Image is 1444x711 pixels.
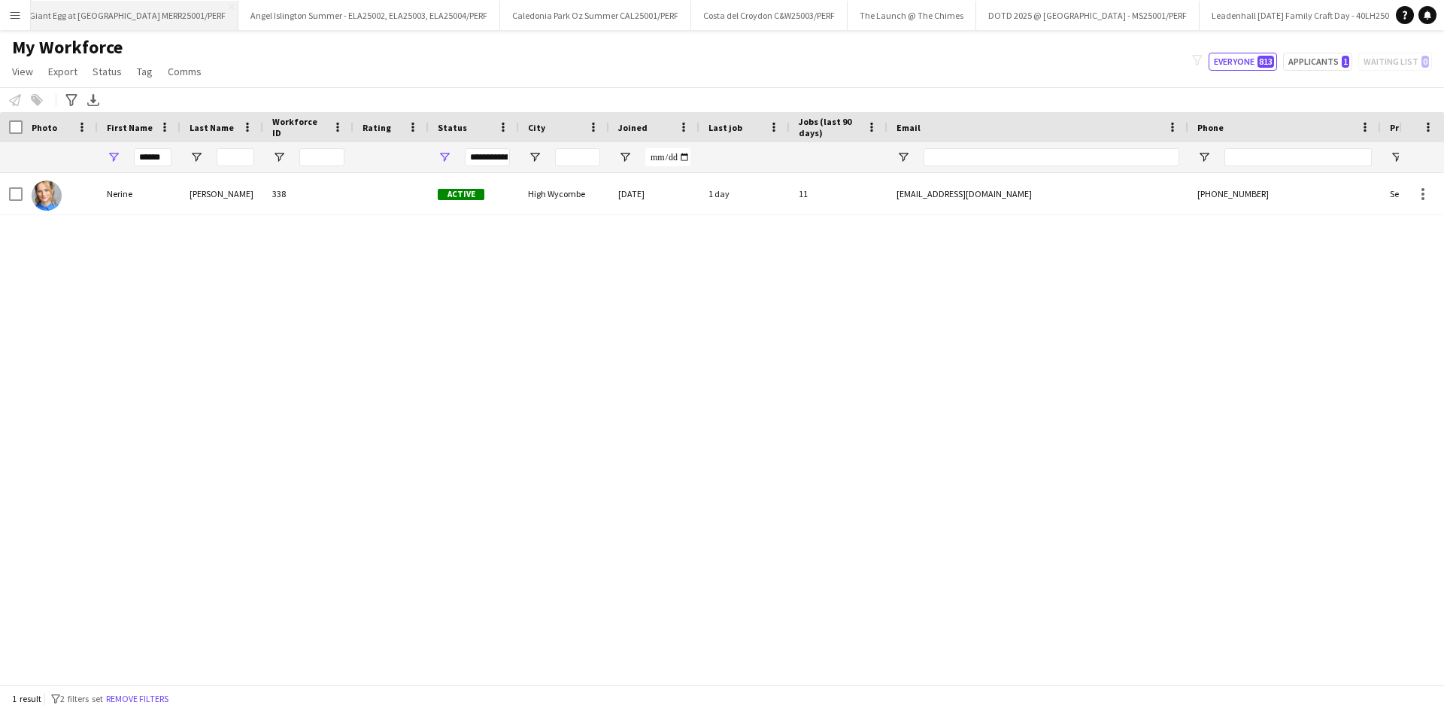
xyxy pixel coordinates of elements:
button: Open Filter Menu [528,150,541,164]
span: Last job [708,122,742,133]
div: Nerine [98,173,180,214]
div: 1 day [699,173,790,214]
input: Workforce ID Filter Input [299,148,344,166]
input: Last Name Filter Input [217,148,254,166]
div: 11 [790,173,887,214]
button: Open Filter Menu [896,150,910,164]
span: Rating [363,122,391,133]
span: Tag [137,65,153,78]
input: Joined Filter Input [645,148,690,166]
button: Open Filter Menu [618,150,632,164]
button: Everyone813 [1209,53,1277,71]
span: Email [896,122,921,133]
button: DOTD 2025 @ [GEOGRAPHIC_DATA] - MS25001/PERF [976,1,1200,30]
button: The Launch @ The Chimes [848,1,976,30]
span: Phone [1197,122,1224,133]
span: Profile [1390,122,1420,133]
button: Applicants1 [1283,53,1352,71]
span: 813 [1257,56,1274,68]
span: Jobs (last 90 days) [799,116,860,138]
input: First Name Filter Input [134,148,171,166]
span: City [528,122,545,133]
div: [EMAIL_ADDRESS][DOMAIN_NAME] [887,173,1188,214]
button: Remove filters [103,691,171,707]
input: Email Filter Input [924,148,1179,166]
div: [PHONE_NUMBER] [1188,173,1381,214]
button: Angel Islington Summer - ELA25002, ELA25003, ELA25004/PERF [238,1,500,30]
button: Caledonia Park Oz Summer CAL25001/PERF [500,1,691,30]
span: My Workforce [12,36,123,59]
input: City Filter Input [555,148,600,166]
button: Giant Egg at [GEOGRAPHIC_DATA] MERR25001/PERF [17,1,238,30]
a: View [6,62,39,81]
div: [DATE] [609,173,699,214]
span: Export [48,65,77,78]
span: View [12,65,33,78]
button: Open Filter Menu [190,150,203,164]
button: Open Filter Menu [1197,150,1211,164]
app-action-btn: Advanced filters [62,91,80,109]
span: 2 filters set [60,693,103,704]
button: Open Filter Menu [1390,150,1403,164]
button: Open Filter Menu [272,150,286,164]
button: Leadenhall [DATE] Family Craft Day - 40LH25004/PERF [1200,1,1432,30]
a: Export [42,62,83,81]
span: 1 [1342,56,1349,68]
span: First Name [107,122,153,133]
div: High Wycombe [519,173,609,214]
span: Last Name [190,122,234,133]
span: Status [438,122,467,133]
span: Status [93,65,122,78]
span: Workforce ID [272,116,326,138]
span: Photo [32,122,57,133]
button: Open Filter Menu [438,150,451,164]
div: 338 [263,173,353,214]
a: Tag [131,62,159,81]
img: Nerine Skinner [32,181,62,211]
div: [PERSON_NAME] [180,173,263,214]
span: Active [438,189,484,200]
span: Comms [168,65,202,78]
button: Costa del Croydon C&W25003/PERF [691,1,848,30]
input: Phone Filter Input [1224,148,1372,166]
app-action-btn: Export XLSX [84,91,102,109]
a: Status [86,62,128,81]
a: Comms [162,62,208,81]
span: Joined [618,122,648,133]
button: Open Filter Menu [107,150,120,164]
